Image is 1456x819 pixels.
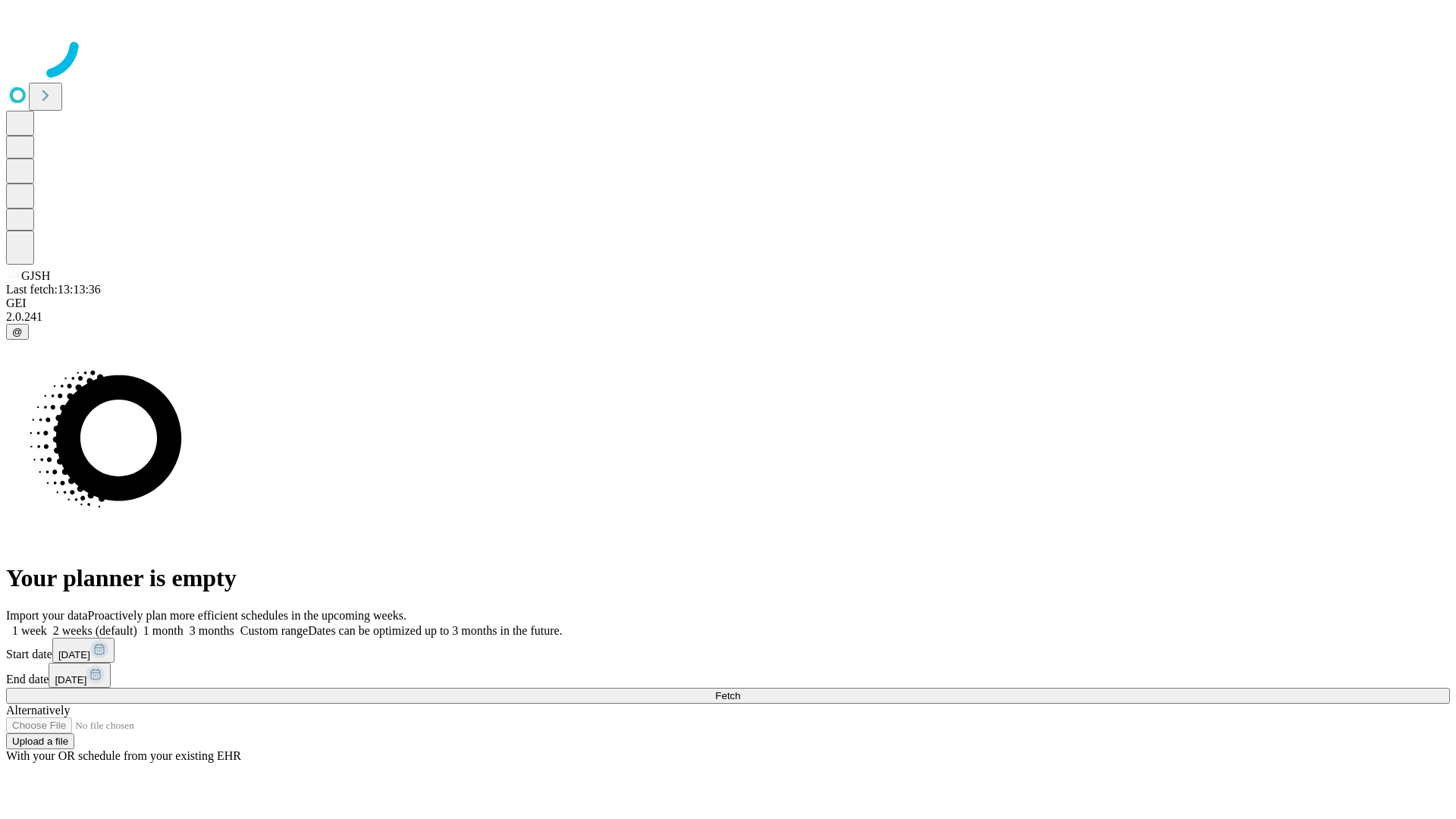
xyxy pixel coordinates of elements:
[6,609,88,622] span: Import your data
[52,638,115,663] button: [DATE]
[6,283,101,296] span: Last fetch: 13:13:36
[715,690,740,701] span: Fetch
[6,564,1450,592] h1: Your planner is empty
[6,324,29,340] button: @
[49,663,111,688] button: [DATE]
[58,649,90,661] span: [DATE]
[53,624,137,637] span: 2 weeks (default)
[55,674,86,686] span: [DATE]
[21,269,50,282] span: GJSH
[12,624,47,637] span: 1 week
[88,609,406,622] span: Proactively plan more efficient schedules in the upcoming weeks.
[6,733,74,749] button: Upload a file
[6,688,1450,704] button: Fetch
[6,310,1450,324] div: 2.0.241
[143,624,184,637] span: 1 month
[240,624,308,637] span: Custom range
[12,326,23,337] span: @
[190,624,234,637] span: 3 months
[6,749,241,762] span: With your OR schedule from your existing EHR
[6,704,70,717] span: Alternatively
[6,663,1450,688] div: End date
[6,638,1450,663] div: Start date
[6,297,1450,310] div: GEI
[308,624,562,637] span: Dates can be optimized up to 3 months in the future.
